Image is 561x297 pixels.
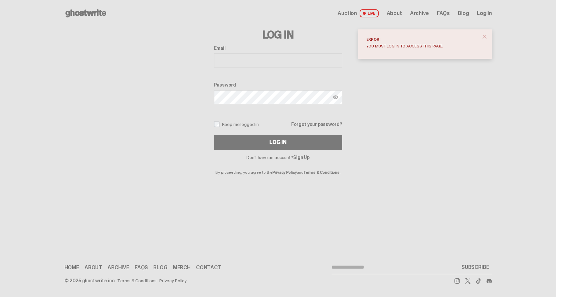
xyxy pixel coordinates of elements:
[214,155,342,160] p: Don't have an account?
[269,140,286,145] div: Log In
[338,11,357,16] span: Auction
[366,44,479,48] div: You must log in to access this page.
[117,278,157,283] a: Terms & Conditions
[479,31,491,43] button: close
[459,261,492,274] button: SUBSCRIBE
[304,170,340,175] a: Terms & Conditions
[291,122,342,127] a: Forgot your password?
[214,122,219,127] input: Keep me logged in
[360,9,379,17] span: LIVE
[108,265,129,270] a: Archive
[84,265,102,270] a: About
[214,122,259,127] label: Keep me logged in
[64,265,79,270] a: Home
[214,29,342,40] h3: Log In
[338,9,378,17] a: Auction LIVE
[272,170,297,175] a: Privacy Policy
[135,265,148,270] a: FAQs
[214,135,342,150] button: Log In
[293,154,310,160] a: Sign Up
[64,278,115,283] div: © 2025 ghostwrite inc
[410,11,429,16] a: Archive
[196,265,221,270] a: Contact
[387,11,402,16] a: About
[153,265,167,270] a: Blog
[159,278,187,283] a: Privacy Policy
[173,265,191,270] a: Merch
[333,95,338,100] img: Show password
[477,11,492,16] a: Log in
[366,37,479,41] div: Error!
[437,11,450,16] a: FAQs
[458,11,469,16] a: Blog
[214,82,342,88] label: Password
[214,160,342,174] p: By proceeding, you agree to the and .
[214,45,342,51] label: Email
